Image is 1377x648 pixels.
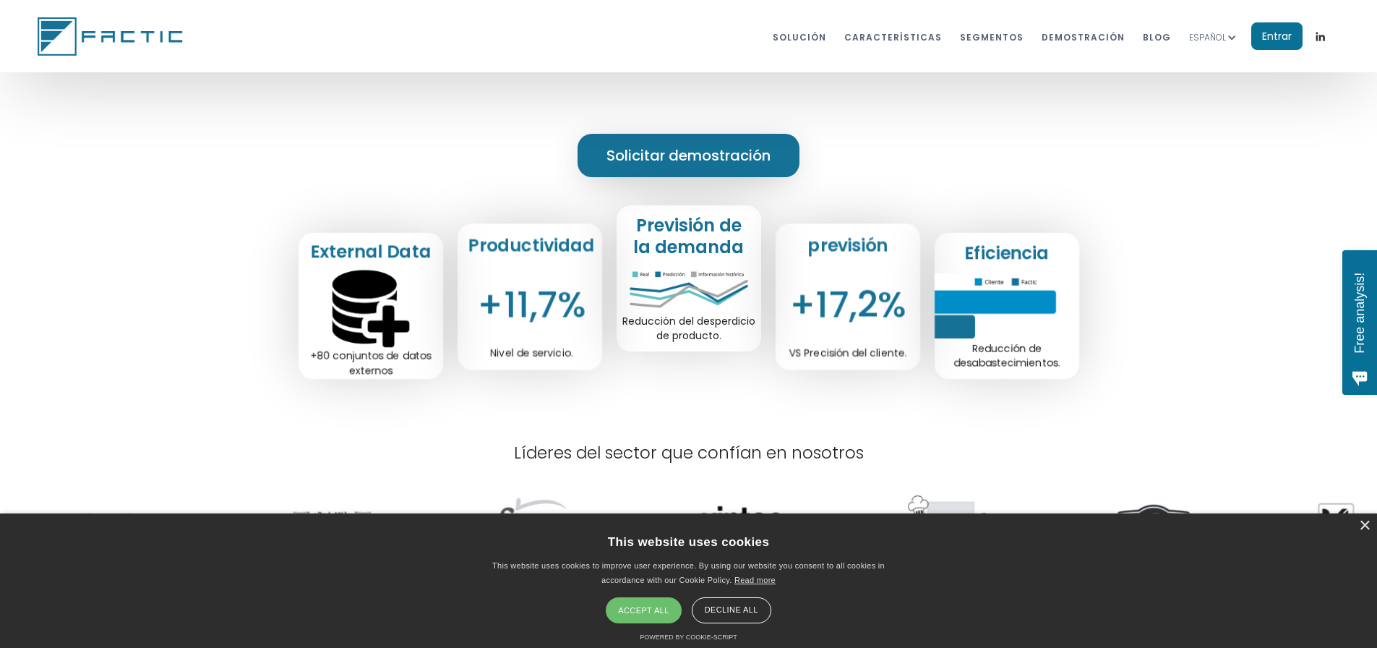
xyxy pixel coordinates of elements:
[960,23,1024,50] a: segmentos
[624,215,754,258] h2: Previsión de la demanda
[640,634,737,641] a: Powered by cookie-script
[1042,23,1125,50] a: dEMOstración
[477,297,585,312] div: +11,7%
[734,576,776,584] a: Read more
[1251,22,1303,50] a: Entrar
[844,23,942,50] a: características
[1189,14,1251,59] div: ESPAÑOL
[789,346,906,360] div: VS Precisión del cliente.
[961,242,1052,264] h2: Eficiencia
[578,134,799,177] a: Solicitar demostración
[1143,23,1171,50] a: BLOG
[1189,30,1226,45] div: ESPAÑOL
[492,561,885,584] span: This website uses cookies to improve user experience. By using our website you consent to all coo...
[465,234,599,256] h2: Productividad
[490,346,572,360] div: Nivel de servicio.
[617,314,761,343] div: Reducción del desperdicio de producto.
[1359,521,1370,532] div: ×
[692,597,771,623] div: Decline all
[608,524,770,559] div: This website uses cookies
[935,341,1079,370] div: Reducción de desabastecimientos.
[299,349,443,378] div: +80 conjuntos de datos externos
[606,597,681,623] div: Accept all
[804,234,891,256] h2: previsión
[773,23,826,50] a: Solución
[306,241,434,263] h2: External Data
[789,297,906,312] div: +17,2%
